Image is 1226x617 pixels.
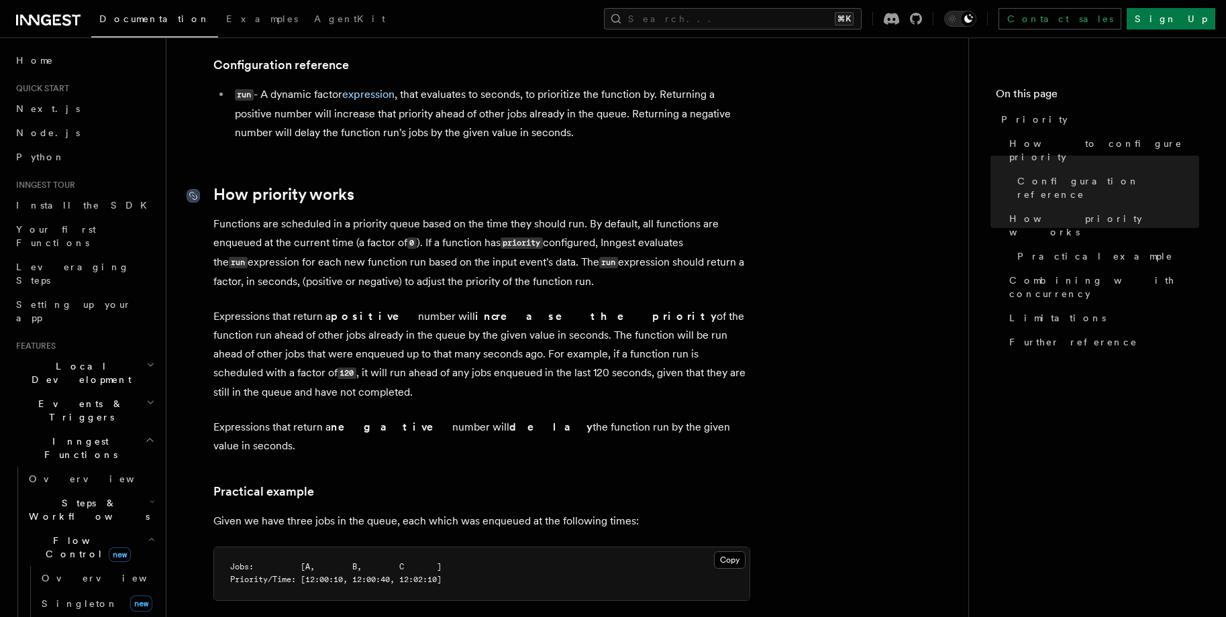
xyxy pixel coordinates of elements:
a: Practical example [213,482,314,501]
code: priority [501,237,543,249]
a: Further reference [1004,330,1199,354]
span: Priority [1001,113,1068,126]
a: Practical example [1012,244,1199,268]
code: 0 [407,237,417,249]
button: Copy [714,551,746,569]
span: Configuration reference [1017,174,1199,201]
a: Configuration reference [213,56,349,74]
span: Practical example [1017,249,1173,263]
span: Overview [42,573,180,583]
button: Inngest Functions [11,429,158,467]
span: How to configure priority [1009,137,1199,164]
a: Examples [218,4,306,36]
span: Setting up your app [16,299,132,323]
button: Toggle dark mode [944,11,976,27]
span: Features [11,341,56,351]
a: Leveraging Steps [11,255,158,292]
button: Local Development [11,354,158,392]
span: Overview [29,473,167,484]
span: Your first Functions [16,224,96,248]
span: Examples [226,13,298,24]
span: Python [16,152,65,162]
a: Python [11,145,158,169]
a: How priority works [213,185,354,204]
kbd: ⌘K [835,12,854,25]
code: run [235,89,254,101]
span: Node.js [16,127,80,138]
span: Priority/Time: [12:00:10, 12:00:40, 12:02:10] [230,575,442,584]
p: Expressions that return a number will the function run by the given value in seconds. [213,418,750,455]
a: Documentation [91,4,218,38]
code: run [599,257,618,268]
a: Node.js [11,121,158,145]
span: new [130,596,152,612]
p: Functions are scheduled in a priority queue based on the time they should run. By default, all fu... [213,215,750,291]
span: Leveraging Steps [16,262,130,286]
a: Next.js [11,97,158,121]
code: 120 [338,368,356,379]
a: Priority [996,107,1199,131]
a: Overview [23,467,158,491]
button: Flow Controlnew [23,528,158,566]
span: How priority works [1009,212,1199,239]
li: - A dynamic factor , that evaluates to seconds, to prioritize the function by. Returning a positi... [231,85,750,142]
a: Setting up your app [11,292,158,330]
span: Combining with concurrency [1009,274,1199,300]
span: Inngest tour [11,180,75,190]
span: Flow Control [23,534,148,561]
button: Steps & Workflows [23,491,158,528]
span: Documentation [99,13,210,24]
span: Home [16,54,54,67]
a: Install the SDK [11,193,158,217]
strong: positive [331,310,418,323]
span: Next.js [16,103,80,114]
a: Home [11,48,158,72]
a: Configuration reference [1012,169,1199,207]
a: expression [342,88,395,101]
strong: increase the priority [475,310,717,323]
strong: delay [509,420,593,433]
span: new [109,547,131,562]
span: Steps & Workflows [23,496,150,523]
a: Overview [36,566,158,590]
span: Limitations [1009,311,1106,325]
strong: negative [331,420,452,433]
a: How priority works [1004,207,1199,244]
span: Install the SDK [16,200,155,211]
a: Sign Up [1127,8,1215,30]
span: Local Development [11,359,146,386]
a: Your first Functions [11,217,158,255]
button: Events & Triggers [11,392,158,429]
a: Contact sales [999,8,1121,30]
span: Events & Triggers [11,397,146,424]
span: Inngest Functions [11,435,145,461]
button: Search...⌘K [604,8,862,30]
a: AgentKit [306,4,393,36]
p: Expressions that return a number will of the function run ahead of other jobs already in the queu... [213,307,750,402]
a: Combining with concurrency [1004,268,1199,306]
span: Jobs: [A, B, C ] [230,562,442,571]
span: Quick start [11,83,69,94]
span: AgentKit [314,13,385,24]
a: Limitations [1004,306,1199,330]
a: How to configure priority [1004,131,1199,169]
span: Singleton [42,598,118,609]
a: Singletonnew [36,590,158,617]
code: run [229,257,248,268]
p: Given we have three jobs in the queue, each which was enqueued at the following times: [213,512,750,530]
h4: On this page [996,86,1199,107]
span: Further reference [1009,335,1137,349]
